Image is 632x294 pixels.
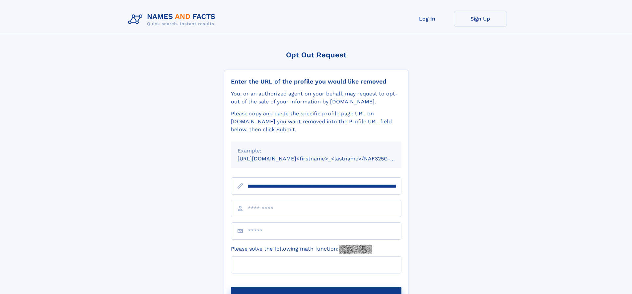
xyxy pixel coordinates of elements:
[401,11,454,27] a: Log In
[231,90,401,106] div: You, or an authorized agent on your behalf, may request to opt-out of the sale of your informatio...
[224,51,408,59] div: Opt Out Request
[231,245,372,254] label: Please solve the following math function:
[454,11,507,27] a: Sign Up
[125,11,221,29] img: Logo Names and Facts
[238,147,395,155] div: Example:
[238,155,414,162] small: [URL][DOMAIN_NAME]<firstname>_<lastname>/NAF325G-xxxxxxxx
[231,110,401,134] div: Please copy and paste the specific profile page URL on [DOMAIN_NAME] you want removed into the Pr...
[231,78,401,85] div: Enter the URL of the profile you would like removed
